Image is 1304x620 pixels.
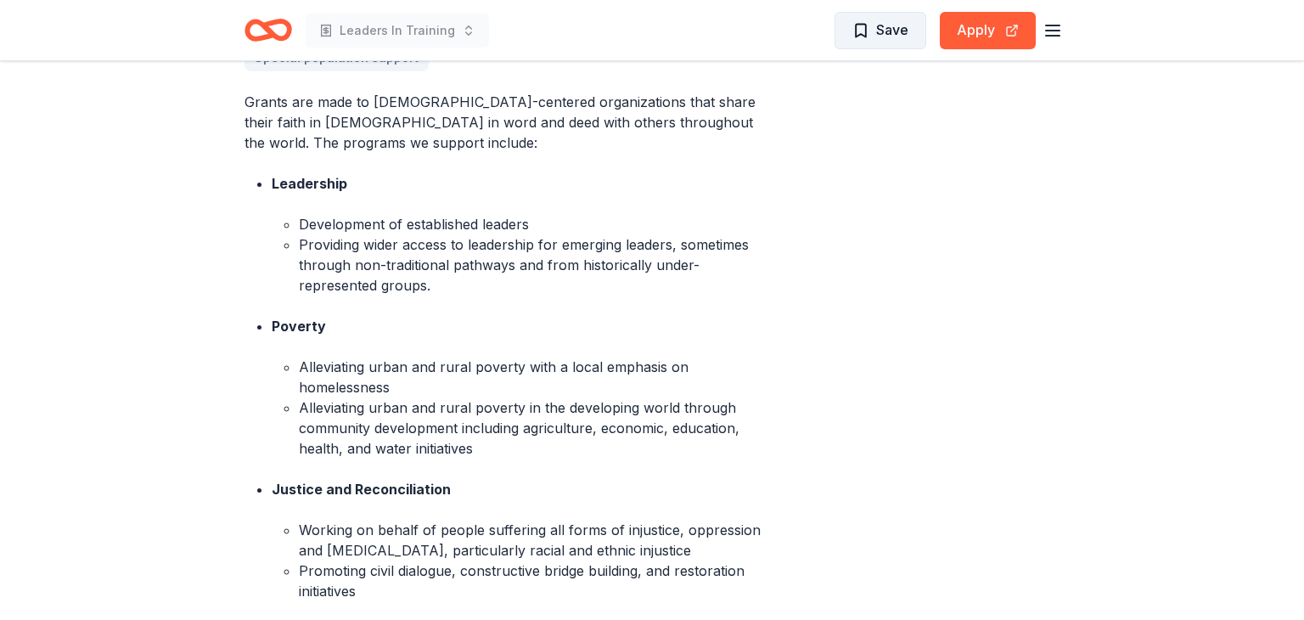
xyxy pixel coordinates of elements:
button: Leaders In Training [306,14,489,48]
button: Apply [940,12,1036,49]
strong: Justice and Reconciliation [272,481,451,498]
span: Leaders In Training [340,20,455,41]
span: Save [876,19,908,41]
li: Providing wider access to leadership for emerging leaders, sometimes through non-traditional path... [299,234,774,296]
li: Alleviating urban and rural poverty with a local emphasis on homelessness [299,357,774,397]
a: Home [244,10,292,50]
button: Save [835,12,926,49]
li: Alleviating urban and rural poverty in the developing world through community development includi... [299,397,774,459]
strong: Poverty [272,318,326,335]
p: Grants are made to [DEMOGRAPHIC_DATA]-centered organizations that share their faith in [DEMOGRAPH... [244,92,774,153]
li: Working on behalf of people suffering all forms of injustice, oppression and [MEDICAL_DATA], part... [299,520,774,561]
li: Promoting civil dialogue, constructive bridge building, and restoration initiatives [299,561,774,601]
li: Development of established leaders [299,214,774,234]
strong: Leadership [272,175,347,192]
